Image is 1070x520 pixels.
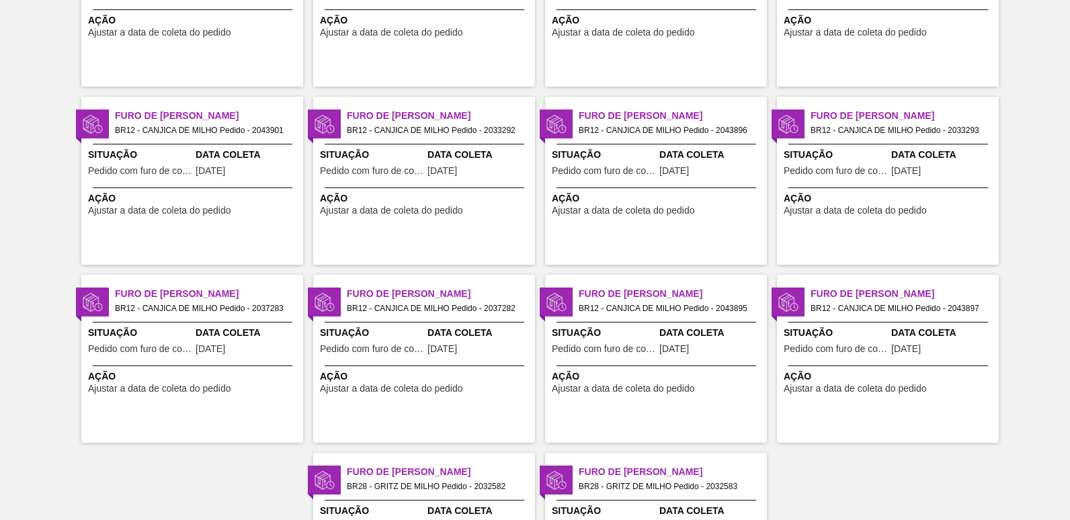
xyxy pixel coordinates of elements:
span: Ajustar a data de coleta do pedido [320,384,463,394]
span: BR12 - CANJICA DE MILHO Pedido - 2043897 [811,301,988,316]
span: Situação [320,326,424,340]
span: Furo de Coleta [347,465,535,479]
span: 03/10/2025 [891,344,921,354]
span: Furo de Coleta [579,109,767,123]
span: 02/10/2025 [659,344,689,354]
span: Situação [88,148,192,162]
span: Situação [320,504,424,518]
img: status [546,470,567,490]
span: Data Coleta [427,326,532,340]
span: 06/10/2025 [196,166,225,176]
span: Ação [88,191,300,206]
span: Ação [320,370,532,384]
span: BR12 - CANJICA DE MILHO Pedido - 2037283 [115,301,292,316]
span: Pedido com furo de coleta [88,344,192,354]
span: Data Coleta [891,326,995,340]
span: Ajustar a data de coleta do pedido [784,384,927,394]
span: Ajustar a data de coleta do pedido [88,206,231,216]
img: status [778,114,798,134]
span: Furo de Coleta [579,287,767,301]
span: Pedido com furo de coleta [784,344,888,354]
span: 02/10/2025 [659,166,689,176]
span: Data Coleta [427,148,532,162]
span: Furo de Coleta [347,109,535,123]
span: Ajustar a data de coleta do pedido [552,28,695,38]
span: Ação [552,370,764,384]
span: BR12 - CANJICA DE MILHO Pedido - 2037282 [347,301,524,316]
span: BR28 - GRITZ DE MILHO Pedido - 2032583 [579,479,756,494]
span: Situação [552,504,656,518]
span: BR12 - CANJICA DE MILHO Pedido - 2033293 [811,123,988,138]
img: status [315,470,335,490]
span: Furo de Coleta [811,109,999,123]
span: Situação [88,326,192,340]
span: Data Coleta [196,326,300,340]
span: Furo de Coleta [115,287,303,301]
span: 27/09/2025 [196,344,225,354]
img: status [778,292,798,312]
span: Ação [320,13,532,28]
span: Ajustar a data de coleta do pedido [320,206,463,216]
span: Pedido com furo de coleta [88,166,192,176]
span: Furo de Coleta [579,465,767,479]
span: Situação [784,326,888,340]
span: Data Coleta [659,148,764,162]
span: BR28 - GRITZ DE MILHO Pedido - 2032582 [347,479,524,494]
span: Ação [88,13,300,28]
img: status [83,114,103,134]
span: 25/09/2025 [427,166,457,176]
img: status [546,292,567,312]
span: Ação [784,13,995,28]
span: Situação [784,148,888,162]
span: Ação [88,370,300,384]
span: Data Coleta [659,326,764,340]
span: Situação [320,148,424,162]
span: Ajustar a data de coleta do pedido [784,28,927,38]
span: Pedido com furo de coleta [784,166,888,176]
img: status [83,292,103,312]
span: Data Coleta [427,504,532,518]
span: Situação [552,148,656,162]
span: Ajustar a data de coleta do pedido [88,28,231,38]
span: 27/09/2025 [427,344,457,354]
span: 25/09/2025 [891,166,921,176]
span: Ajustar a data de coleta do pedido [320,28,463,38]
img: status [315,114,335,134]
span: BR12 - CANJICA DE MILHO Pedido - 2033292 [347,123,524,138]
span: BR12 - CANJICA DE MILHO Pedido - 2043901 [115,123,292,138]
span: Situação [552,326,656,340]
span: Furo de Coleta [811,287,999,301]
img: status [315,292,335,312]
span: Ajustar a data de coleta do pedido [88,384,231,394]
span: Ação [320,191,532,206]
span: Ajustar a data de coleta do pedido [552,206,695,216]
span: Furo de Coleta [347,287,535,301]
span: Ajustar a data de coleta do pedido [784,206,927,216]
span: BR12 - CANJICA DE MILHO Pedido - 2043895 [579,301,756,316]
span: Data Coleta [659,504,764,518]
span: Pedido com furo de coleta [320,166,424,176]
span: Pedido com furo de coleta [552,166,656,176]
img: status [546,114,567,134]
span: Data Coleta [891,148,995,162]
span: Furo de Coleta [115,109,303,123]
span: Pedido com furo de coleta [552,344,656,354]
span: Ação [552,191,764,206]
span: Ajustar a data de coleta do pedido [552,384,695,394]
span: Pedido com furo de coleta [320,344,424,354]
span: BR12 - CANJICA DE MILHO Pedido - 2043896 [579,123,756,138]
span: Ação [552,13,764,28]
span: Ação [784,370,995,384]
span: Data Coleta [196,148,300,162]
span: Ação [784,191,995,206]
